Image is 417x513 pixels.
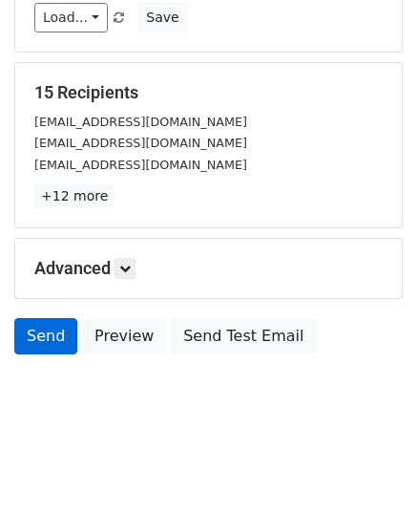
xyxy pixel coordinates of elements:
[322,421,417,513] iframe: Chat Widget
[34,136,247,150] small: [EMAIL_ADDRESS][DOMAIN_NAME]
[14,318,77,354] a: Send
[34,158,247,172] small: [EMAIL_ADDRESS][DOMAIN_NAME]
[137,3,187,32] button: Save
[34,258,383,279] h5: Advanced
[34,3,108,32] a: Load...
[34,115,247,129] small: [EMAIL_ADDRESS][DOMAIN_NAME]
[34,184,115,208] a: +12 more
[171,318,316,354] a: Send Test Email
[34,82,383,103] h5: 15 Recipients
[82,318,166,354] a: Preview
